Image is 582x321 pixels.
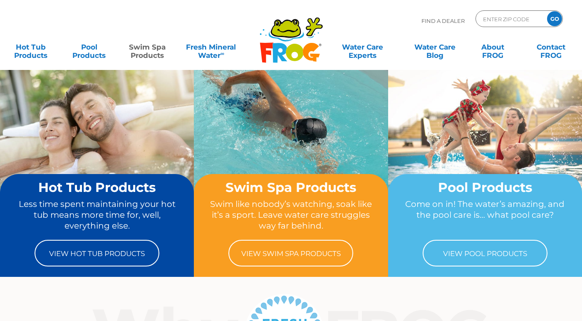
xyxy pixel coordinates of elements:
h2: Pool Products [404,180,566,194]
p: Come on in! The water’s amazing, and the pool care is… what pool care? [404,199,566,231]
a: Swim SpaProducts [125,39,170,55]
h2: Swim Spa Products [210,180,372,194]
a: Fresh MineralWater∞ [183,39,239,55]
input: GO [547,11,562,26]
p: Find A Dealer [421,10,465,31]
p: Less time spent maintaining your hot tub means more time for, well, everything else. [16,199,178,231]
a: Hot TubProducts [8,39,54,55]
input: Zip Code Form [482,13,538,25]
a: View Swim Spa Products [228,240,353,266]
a: View Pool Products [423,240,547,266]
a: View Hot Tub Products [35,240,159,266]
a: AboutFROG [470,39,515,55]
h2: Hot Tub Products [16,180,178,194]
sup: ∞ [220,50,224,57]
a: Water CareExperts [326,39,399,55]
a: ContactFROG [528,39,574,55]
img: home-banner-pool-short [388,70,582,214]
p: Swim like nobody’s watching, soak like it’s a sport. Leave water care struggles way far behind. [210,199,372,231]
a: PoolProducts [67,39,112,55]
img: home-banner-swim-spa-short [194,70,388,214]
a: Water CareBlog [412,39,458,55]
